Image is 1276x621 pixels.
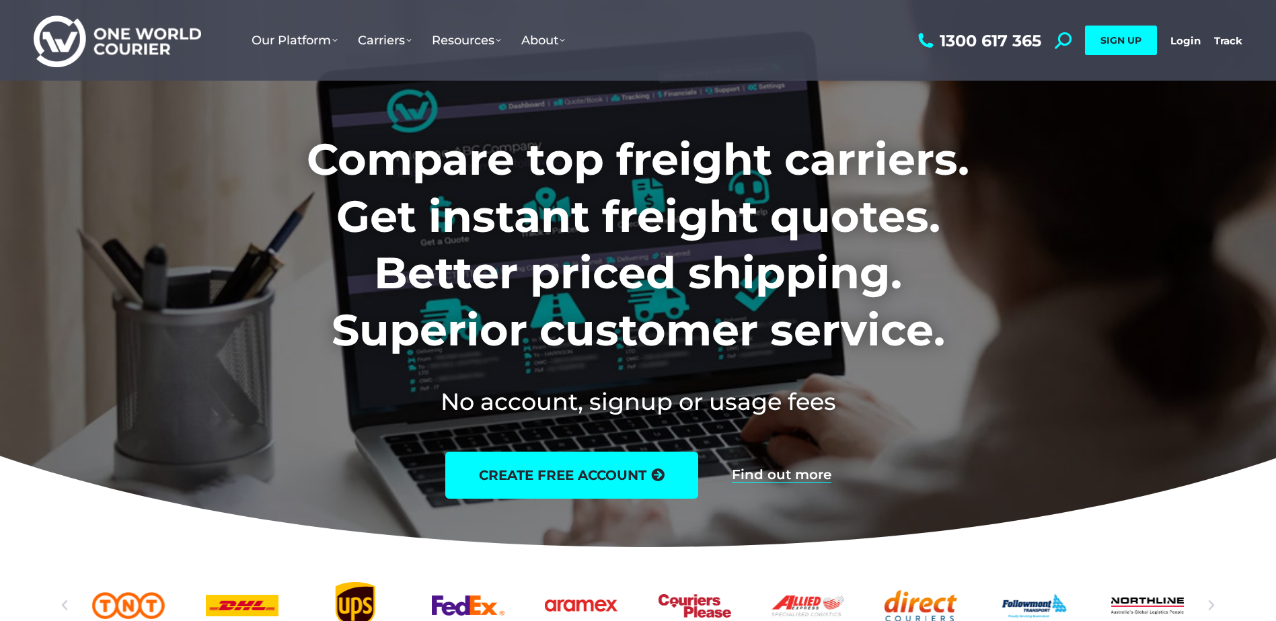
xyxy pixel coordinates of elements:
span: Resources [432,33,501,48]
a: Login [1170,34,1201,47]
span: Our Platform [252,33,338,48]
span: About [521,33,565,48]
a: 1300 617 365 [915,32,1041,49]
img: One World Courier [34,13,201,68]
a: About [511,19,575,61]
a: create free account [445,452,698,499]
span: SIGN UP [1100,34,1141,46]
h1: Compare top freight carriers. Get instant freight quotes. Better priced shipping. Superior custom... [218,131,1058,358]
a: SIGN UP [1085,26,1157,55]
a: Find out more [732,468,831,483]
a: Carriers [348,19,422,61]
span: Carriers [358,33,412,48]
a: Track [1214,34,1242,47]
a: Our Platform [241,19,348,61]
a: Resources [422,19,511,61]
h2: No account, signup or usage fees [218,385,1058,418]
